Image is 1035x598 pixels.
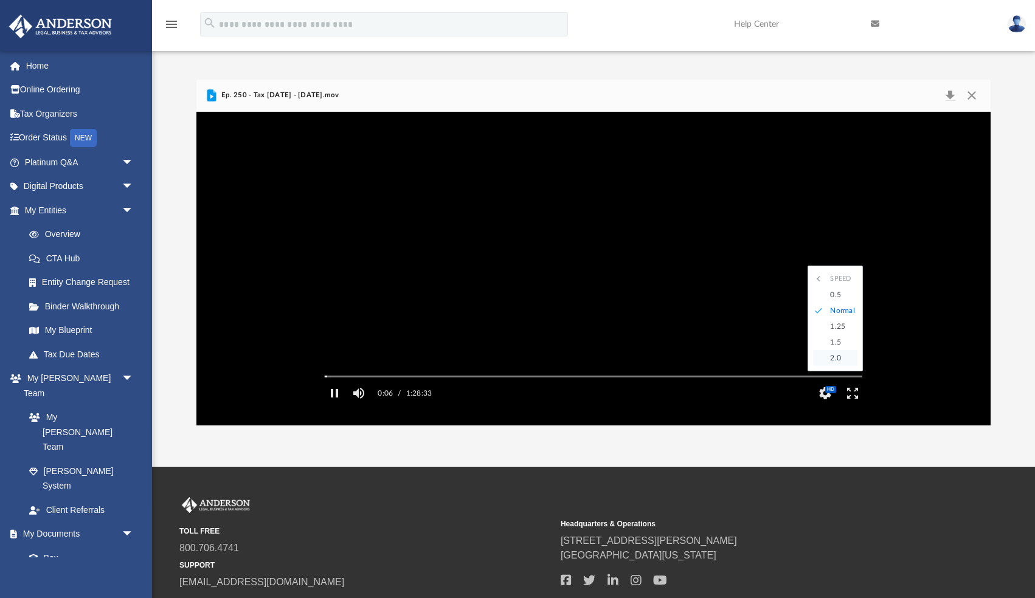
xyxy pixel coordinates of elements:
[179,577,344,587] a: [EMAIL_ADDRESS][DOMAIN_NAME]
[164,23,179,32] a: menu
[839,381,867,405] button: Enter fullscreen
[17,459,146,498] a: [PERSON_NAME] System
[9,198,152,222] a: My Entitiesarrow_drop_down
[9,174,152,199] a: Digital Productsarrow_drop_down
[824,318,857,334] div: 1.25
[824,271,857,287] div: Speed
[961,87,983,104] button: Close
[9,366,146,405] a: My [PERSON_NAME] Teamarrow_drop_down
[17,342,152,366] a: Tax Due Dates
[70,129,97,147] div: NEW
[203,16,216,30] i: search
[17,546,140,570] a: Box
[17,270,152,295] a: Entity Change Request
[561,518,933,529] small: Headquarters & Operations
[122,174,146,199] span: arrow_drop_down
[122,366,146,391] span: arrow_drop_down
[378,381,393,405] label: 0:06
[9,126,152,151] a: Order StatusNEW
[9,78,152,102] a: Online Ordering
[17,318,146,343] a: My Blueprint
[940,87,961,104] button: Download
[9,101,152,126] a: Tax Organizers
[196,112,991,425] div: File preview
[5,15,116,38] img: Anderson Advisors Platinum Portal
[179,526,552,537] small: TOLL FREE
[17,294,152,318] a: Binder Walkthrough
[348,381,370,405] button: Mute
[122,522,146,547] span: arrow_drop_down
[164,17,179,32] i: menu
[314,371,872,381] div: Media Slider
[17,498,146,522] a: Client Referrals
[17,222,152,247] a: Overview
[825,386,837,393] span: HD
[9,150,152,174] a: Platinum Q&Aarrow_drop_down
[824,334,857,350] div: 1.5
[9,522,146,546] a: My Documentsarrow_drop_down
[9,53,152,78] a: Home
[1008,15,1026,33] img: User Pic
[406,381,432,405] label: 1:28:33
[398,381,401,405] span: /
[179,497,252,513] img: Anderson Advisors Platinum Portal
[17,246,152,270] a: CTA Hub
[17,405,140,459] a: My [PERSON_NAME] Team
[824,303,857,318] div: Normal
[179,560,552,571] small: SUPPORT
[561,550,716,560] a: [GEOGRAPHIC_DATA][US_STATE]
[219,90,339,101] span: Ep. 250 - Tax [DATE] - [DATE].mov
[824,350,857,366] div: 2.0
[179,543,239,553] a: 800.706.4741
[561,535,737,546] a: [STREET_ADDRESS][PERSON_NAME]
[196,80,991,425] div: Preview
[122,150,146,175] span: arrow_drop_down
[812,381,839,405] button: Settings
[122,198,146,223] span: arrow_drop_down
[320,381,348,405] button: Pause
[824,287,857,303] div: 0.5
